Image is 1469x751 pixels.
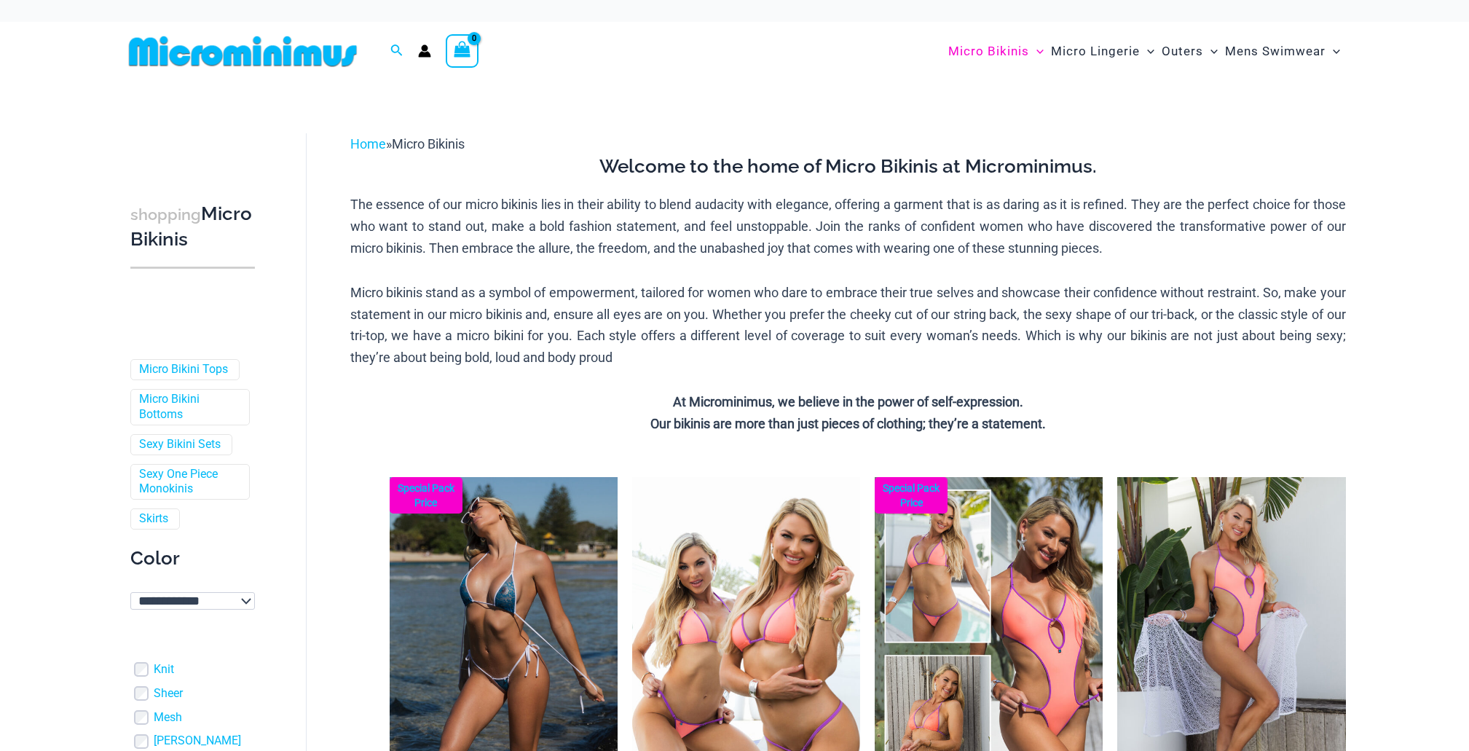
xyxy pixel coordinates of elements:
a: View Shopping Cart, empty [446,34,479,68]
span: Menu Toggle [1140,33,1154,70]
span: Outers [1162,33,1203,70]
a: Sexy One Piece Monokinis [139,467,238,498]
p: The essence of our micro bikinis lies in their ability to blend audacity with elegance, offering ... [350,194,1346,259]
strong: Our bikinis are more than just pieces of clothing; they’re a statement. [650,416,1046,431]
a: [PERSON_NAME] [154,734,241,749]
a: Micro Bikini Bottoms [139,392,238,422]
span: Micro Bikinis [948,33,1029,70]
nav: Site Navigation [942,27,1347,76]
span: Menu Toggle [1029,33,1044,70]
a: OutersMenu ToggleMenu Toggle [1158,29,1221,74]
a: Sexy Bikini Sets [139,437,221,452]
strong: At Microminimus, we believe in the power of self-expression. [673,394,1023,409]
p: Micro bikinis stand as a symbol of empowerment, tailored for women who dare to embrace their true... [350,282,1346,369]
select: wpc-taxonomy-pa_color-745982 [130,592,255,610]
a: Micro LingerieMenu ToggleMenu Toggle [1047,29,1158,74]
a: Search icon link [390,42,403,60]
a: Sheer [154,686,183,701]
a: Mesh [154,710,182,726]
a: Mens SwimwearMenu ToggleMenu Toggle [1221,29,1344,74]
span: shopping [130,205,201,224]
a: Knit [154,662,174,677]
a: Micro BikinisMenu ToggleMenu Toggle [945,29,1047,74]
span: Menu Toggle [1326,33,1340,70]
span: Mens Swimwear [1225,33,1326,70]
img: MM SHOP LOGO FLAT [123,35,363,68]
span: Micro Bikinis [392,136,465,152]
b: Special Pack Price [390,481,462,510]
a: Home [350,136,386,152]
span: Micro Lingerie [1051,33,1140,70]
b: Special Pack Price [875,481,948,510]
a: Skirts [139,511,168,527]
div: Color [130,547,255,570]
a: Micro Bikini Tops [139,362,228,377]
h3: Welcome to the home of Micro Bikinis at Microminimus. [350,154,1346,179]
a: Account icon link [418,44,431,58]
span: Menu Toggle [1203,33,1218,70]
span: » [350,136,465,152]
h3: Micro Bikinis [130,202,255,252]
